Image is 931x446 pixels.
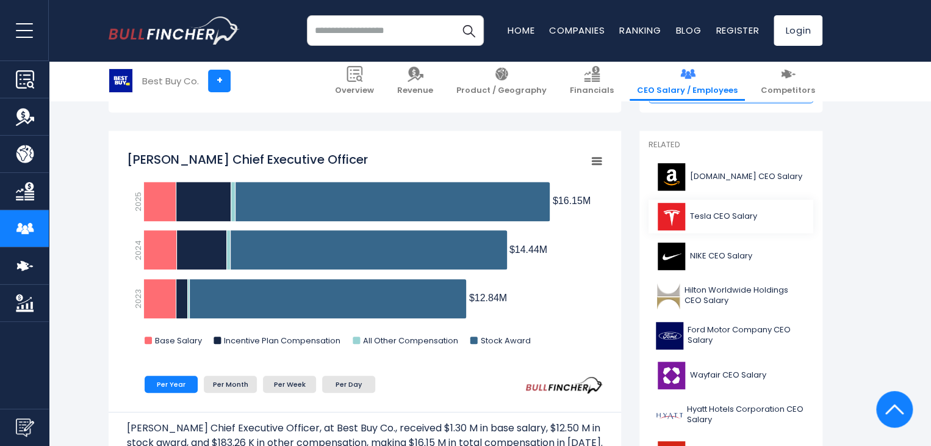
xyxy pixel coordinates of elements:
[753,61,822,101] a: Competitors
[774,15,822,46] a: Login
[690,172,802,182] span: [DOMAIN_NAME] CEO Salary
[688,325,806,346] span: Ford Motor Company CEO Salary
[322,376,375,393] li: Per Day
[109,16,240,45] a: Go to homepage
[132,289,144,309] text: 2023
[208,70,231,92] a: +
[132,192,144,211] text: 2025
[127,151,368,168] tspan: [PERSON_NAME] Chief Executive Officer
[335,86,374,96] span: Overview
[637,86,738,96] span: CEO Salary / Employees
[570,86,614,96] span: Financials
[649,200,813,233] a: Tesla CEO Salary
[204,376,257,393] li: Per Month
[224,335,340,346] text: Incentive Plan Compensation
[481,335,531,346] text: Stock Award
[716,24,759,37] a: Register
[508,24,534,37] a: Home
[145,376,198,393] li: Per Year
[397,86,433,96] span: Revenue
[687,404,806,425] span: Hyatt Hotels Corporation CEO Salary
[649,279,813,313] a: Hilton Worldwide Holdings CEO Salary
[328,61,381,101] a: Overview
[690,251,752,261] span: NIKE CEO Salary
[109,69,132,92] img: BBY logo
[675,24,701,37] a: Blog
[656,401,683,429] img: H logo
[449,61,554,101] a: Product / Geography
[363,335,458,346] text: All Other Compensation
[563,61,621,101] a: Financials
[142,74,199,88] div: Best Buy Co.
[456,86,547,96] span: Product / Geography
[453,15,484,46] button: Search
[469,293,507,303] tspan: $12.84M
[630,61,745,101] a: CEO Salary / Employees
[649,398,813,432] a: Hyatt Hotels Corporation CEO Salary
[553,196,591,206] tspan: $16.15M
[649,319,813,353] a: Ford Motor Company CEO Salary
[549,24,605,37] a: Companies
[649,140,813,150] p: Related
[649,359,813,392] a: Wayfair CEO Salary
[649,160,813,194] a: [DOMAIN_NAME] CEO Salary
[109,16,240,45] img: bullfincher logo
[619,24,661,37] a: Ranking
[390,61,440,101] a: Revenue
[656,362,686,389] img: W logo
[509,244,547,255] tspan: $14.44M
[263,376,316,393] li: Per Week
[656,243,686,270] img: NKE logo
[761,86,815,96] span: Competitors
[656,322,684,349] img: F logo
[656,203,686,230] img: TSLA logo
[127,145,603,359] svg: Corie Barry Chief Executive Officer
[155,335,203,346] text: Base Salary
[656,282,681,310] img: HLT logo
[690,211,757,222] span: Tesla CEO Salary
[656,163,686,191] img: AMZN logo
[649,239,813,273] a: NIKE CEO Salary
[685,285,806,306] span: Hilton Worldwide Holdings CEO Salary
[132,240,144,260] text: 2024
[690,370,766,381] span: Wayfair CEO Salary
